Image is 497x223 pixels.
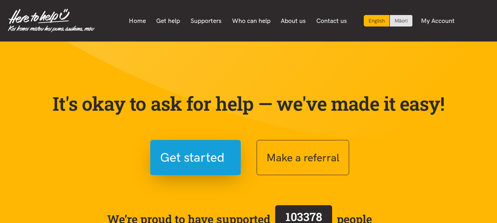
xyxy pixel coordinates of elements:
[124,13,151,29] a: Home
[51,92,446,115] p: It's okay to ask for help — we've made it easy!
[151,13,185,29] a: Get help
[227,13,276,29] a: Who can help
[311,13,352,29] a: Contact us
[416,13,460,29] a: My Account
[8,9,94,32] img: Home
[364,15,413,26] div: Language toggle
[160,147,225,168] span: Get started
[150,140,241,175] button: Get started
[257,140,349,175] button: Make a referral
[364,15,390,26] div: Current language
[276,13,311,29] a: About us
[185,13,227,29] a: Supporters
[390,15,412,26] a: Switch to Te Reo Māori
